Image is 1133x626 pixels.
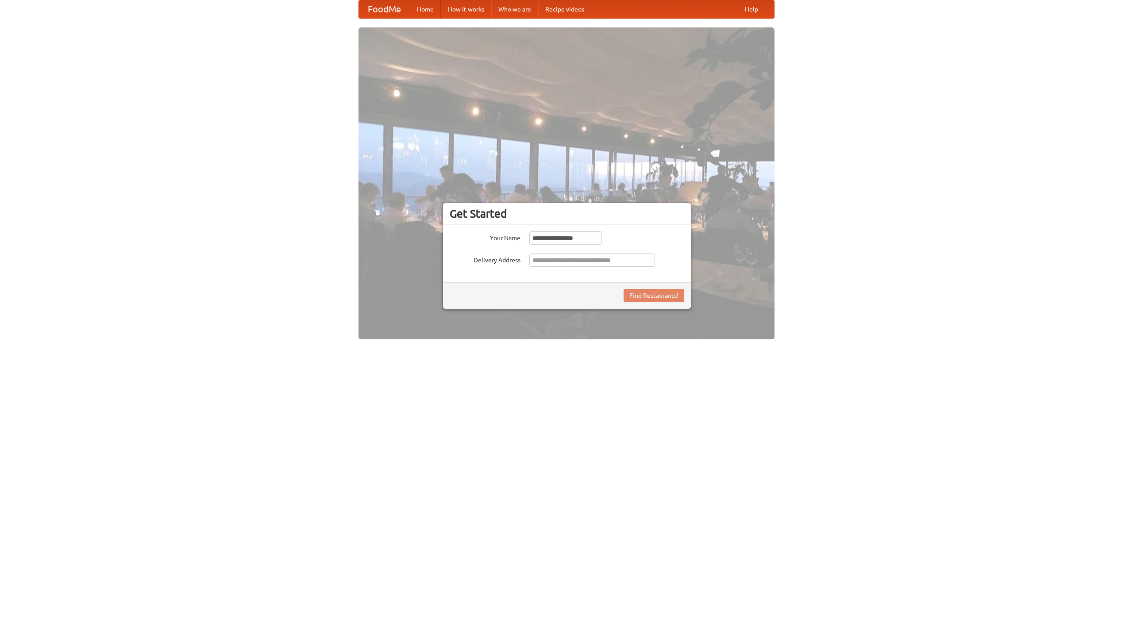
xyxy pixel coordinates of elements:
label: Your Name [450,231,520,242]
h3: Get Started [450,207,684,220]
a: Home [410,0,441,18]
a: How it works [441,0,491,18]
a: FoodMe [359,0,410,18]
a: Who we are [491,0,538,18]
button: Find Restaurants! [624,289,684,302]
a: Help [738,0,765,18]
a: Recipe videos [538,0,591,18]
label: Delivery Address [450,253,520,265]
